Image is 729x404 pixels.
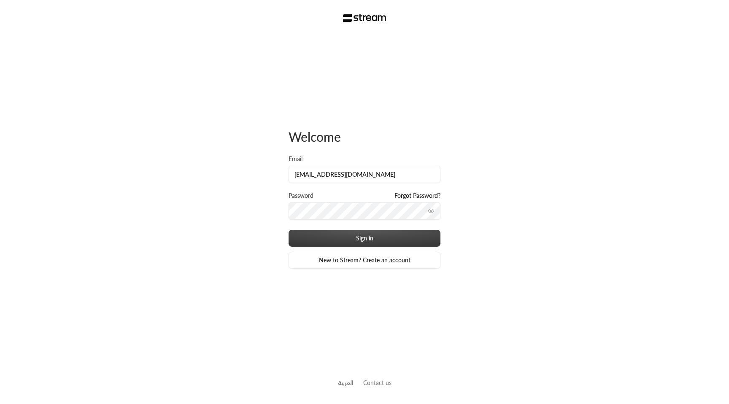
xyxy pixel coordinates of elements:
img: Stream Logo [343,14,386,22]
button: toggle password visibility [424,204,438,218]
a: Contact us [363,379,391,386]
a: العربية [338,375,353,391]
a: New to Stream? Create an account [289,252,440,269]
button: Sign in [289,230,440,247]
label: Email [289,155,302,163]
span: Welcome [289,129,341,144]
label: Password [289,191,313,200]
a: Forgot Password? [394,191,440,200]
